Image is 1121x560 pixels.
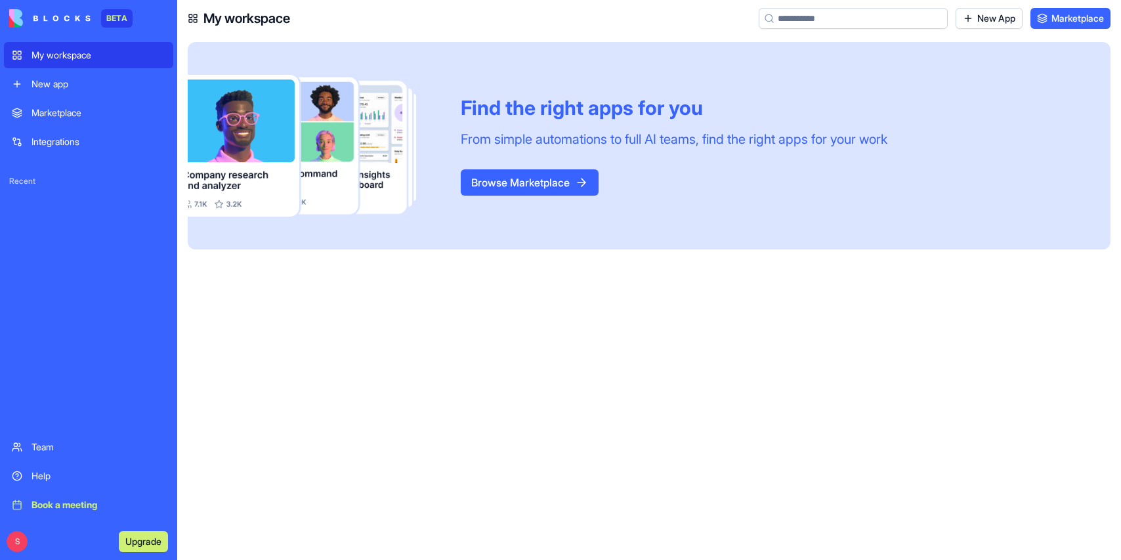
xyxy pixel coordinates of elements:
a: Integrations [4,129,173,155]
a: Browse Marketplace [461,176,599,189]
div: My workspace [32,49,165,62]
div: Help [32,469,165,483]
h4: My workspace [203,9,290,28]
div: Find the right apps for you [461,96,887,119]
div: Integrations [32,135,165,148]
div: Book a meeting [32,498,165,511]
a: Book a meeting [4,492,173,518]
div: New app [32,77,165,91]
div: Team [32,441,165,454]
div: BETA [101,9,133,28]
button: Browse Marketplace [461,169,599,196]
a: Team [4,434,173,460]
a: My workspace [4,42,173,68]
a: BETA [9,9,133,28]
button: Upgrade [119,531,168,552]
a: Marketplace [4,100,173,126]
a: New app [4,71,173,97]
div: Marketplace [32,106,165,119]
span: S [7,531,28,552]
a: New App [956,8,1023,29]
a: Help [4,463,173,489]
span: Recent [4,176,173,186]
a: Marketplace [1030,8,1110,29]
a: Upgrade [119,534,168,548]
img: logo [9,9,91,28]
div: From simple automations to full AI teams, find the right apps for your work [461,130,887,148]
